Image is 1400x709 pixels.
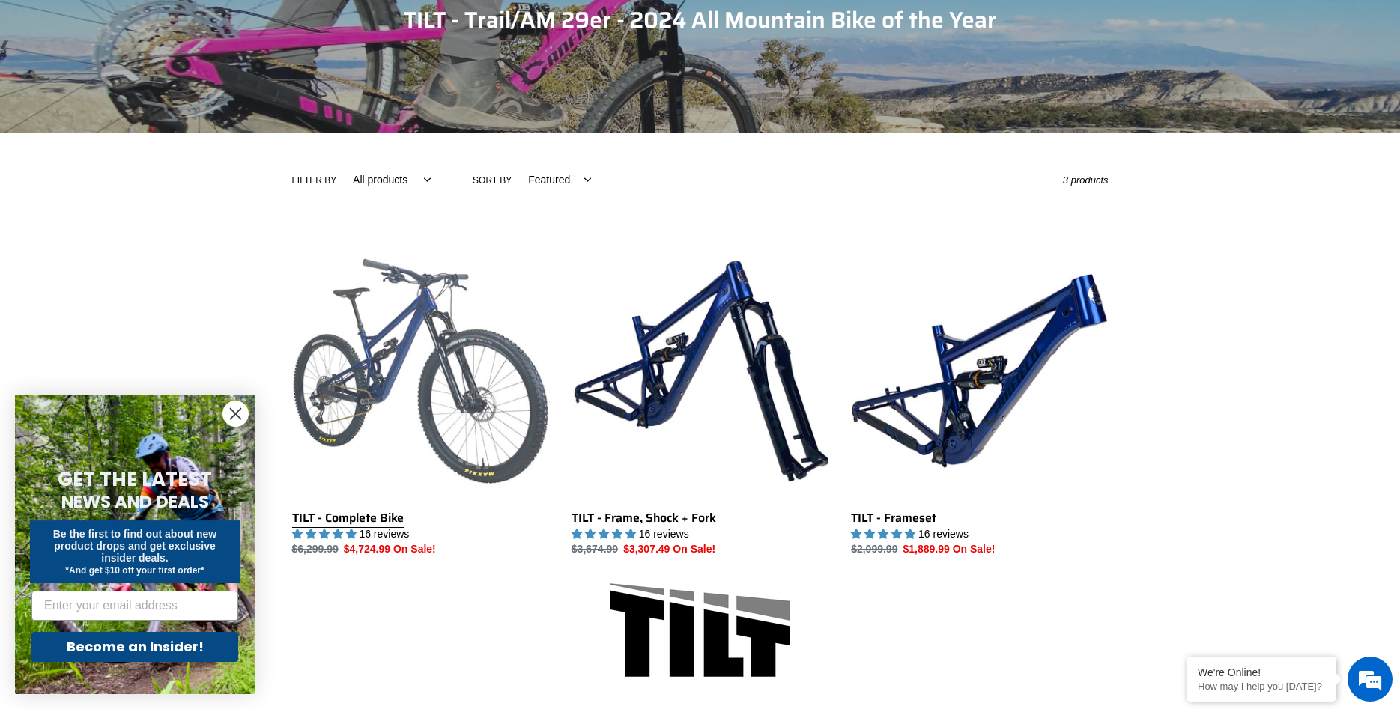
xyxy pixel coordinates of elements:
label: Sort by [473,174,512,187]
input: Enter your email address [31,591,238,621]
span: NEWS AND DEALS [61,490,209,514]
span: 3 products [1063,174,1109,186]
p: How may I help you today? [1198,681,1325,692]
button: Become an Insider! [31,632,238,662]
span: TILT - Trail/AM 29er - 2024 All Mountain Bike of the Year [404,2,996,37]
button: Close dialog [222,401,249,427]
label: Filter by [292,174,337,187]
span: Be the first to find out about new product drops and get exclusive insider deals. [53,528,217,564]
span: GET THE LATEST [58,466,212,493]
div: We're Online! [1198,666,1325,678]
span: *And get $10 off your first order* [65,565,204,576]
